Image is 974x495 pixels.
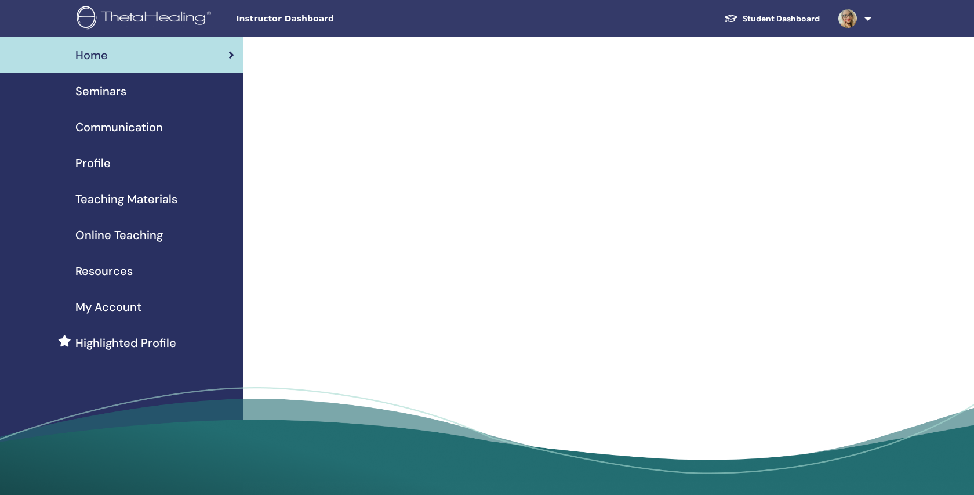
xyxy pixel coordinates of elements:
[75,82,126,100] span: Seminars
[724,13,738,23] img: graduation-cap-white.svg
[75,190,177,208] span: Teaching Materials
[715,8,829,30] a: Student Dashboard
[77,6,215,32] img: logo.png
[838,9,857,28] img: default.jpg
[236,13,410,25] span: Instructor Dashboard
[75,154,111,172] span: Profile
[75,226,163,244] span: Online Teaching
[75,334,176,352] span: Highlighted Profile
[75,298,141,316] span: My Account
[75,46,108,64] span: Home
[75,262,133,280] span: Resources
[75,118,163,136] span: Communication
